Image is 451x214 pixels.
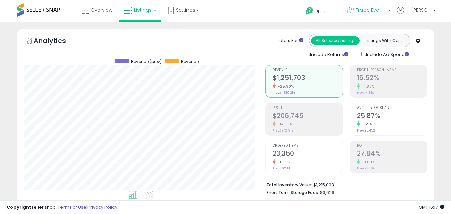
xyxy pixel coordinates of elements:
[273,106,343,110] span: Profit
[357,144,427,148] span: ROI
[273,144,343,148] span: Ordered Items
[357,112,427,121] h2: 25.87%
[360,160,375,165] small: 19.69%
[357,68,427,72] span: Profit [PERSON_NAME]
[360,84,374,89] small: 14.88%
[273,74,343,83] h2: $1,251,703
[357,91,374,95] small: Prev: 14.38%
[131,59,162,64] span: Revenue (prev)
[406,7,431,14] span: Hi [PERSON_NAME]
[300,2,341,22] a: Help
[301,50,356,58] div: Include Returns
[273,150,343,159] h2: 23,350
[359,36,408,45] button: Listings With Cost
[356,7,386,14] span: Trade Evolution US
[320,189,334,196] span: $3,629
[273,166,290,170] small: Prev: 26,288
[357,74,427,83] h2: 16.52%
[276,84,294,89] small: -25.90%
[34,36,79,47] h5: Analytics
[276,160,290,165] small: -11.18%
[277,38,303,44] div: Totals For
[266,182,312,188] b: Total Inventory Value:
[7,204,31,210] strong: Copyright
[360,122,372,127] small: 1.65%
[266,180,422,188] li: $1,215,003
[273,112,343,121] h2: $206,745
[311,36,360,45] button: All Selected Listings
[419,204,444,210] span: 2025-08-10 16:17 GMT
[357,128,375,133] small: Prev: 25.45%
[134,7,152,14] span: Listings
[181,59,199,64] span: Revenue
[7,204,117,211] div: seller snap | |
[266,190,319,195] b: Short Term Storage Fees:
[357,150,427,159] h2: 27.84%
[273,91,295,95] small: Prev: $1,689,214
[357,106,427,110] span: Avg. Buybox Share
[276,122,292,127] small: -14.89%
[58,204,86,210] a: Terms of Use
[357,166,375,170] small: Prev: 23.26%
[273,128,294,133] small: Prev: $242,919
[87,204,117,210] a: Privacy Policy
[91,7,112,14] span: Overview
[273,68,343,72] span: Revenue
[305,7,314,15] i: Get Help
[397,7,436,22] a: Hi [PERSON_NAME]
[356,50,420,58] div: Include Ad Spend
[316,9,325,15] span: Help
